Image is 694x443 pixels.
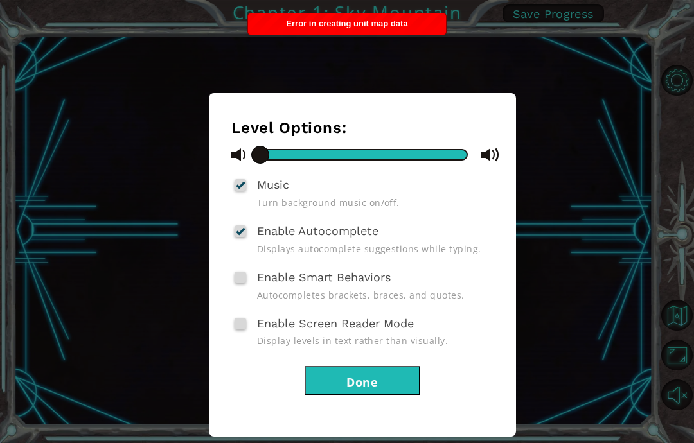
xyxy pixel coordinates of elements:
[257,224,378,238] span: Enable Autocomplete
[305,366,420,395] button: Done
[231,119,494,137] h3: Level Options:
[257,243,494,255] span: Displays autocomplete suggestions while typing.
[257,178,289,191] span: Music
[257,317,414,330] span: Enable Screen Reader Mode
[257,289,494,301] span: Autocompletes brackets, braces, and quotes.
[257,270,391,284] span: Enable Smart Behaviors
[257,334,494,347] span: Display levels in text rather than visually.
[257,196,494,209] span: Turn background music on/off.
[286,19,407,28] span: Error in creating unit map data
